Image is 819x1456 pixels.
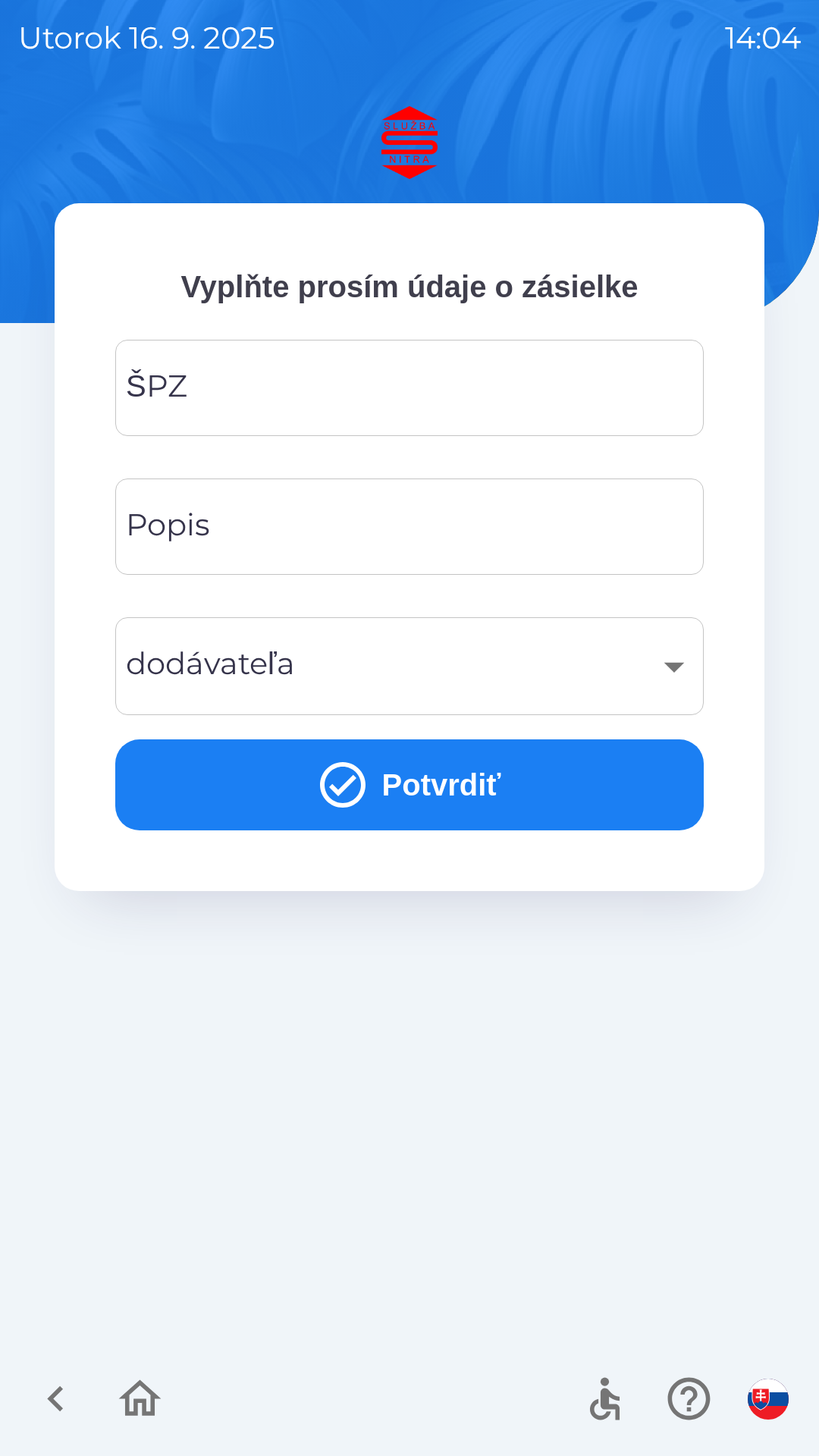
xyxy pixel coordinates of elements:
[725,15,801,61] p: 14:04
[115,264,704,309] p: Vyplňte prosím údaje o zásielke
[18,15,275,61] p: utorok 16. 9. 2025
[748,1379,789,1420] img: sk flag
[55,106,764,179] img: Logo
[115,739,704,830] button: Potvrdiť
